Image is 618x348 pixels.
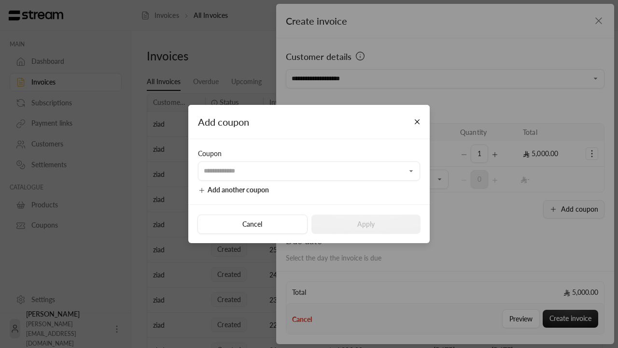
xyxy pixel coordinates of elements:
[198,116,249,128] span: Add coupon
[197,215,307,234] button: Cancel
[208,186,269,194] span: Add another coupon
[406,165,417,177] button: Open
[198,149,420,159] div: Coupon
[409,114,426,130] button: Close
